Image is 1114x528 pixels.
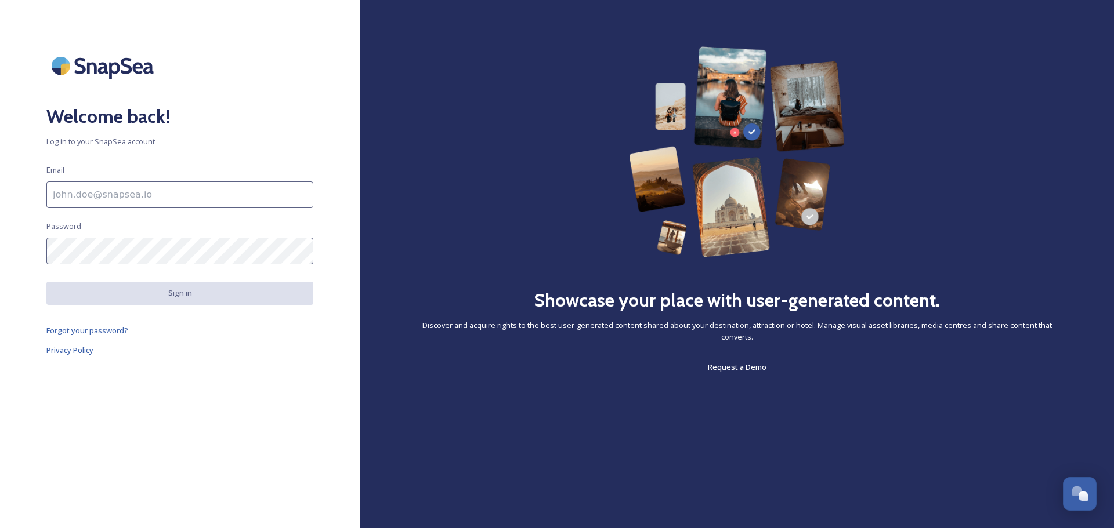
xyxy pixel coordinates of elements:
[46,325,128,336] span: Forgot your password?
[629,46,845,257] img: 63b42ca75bacad526042e722_Group%20154-p-800.png
[46,181,313,208] input: john.doe@snapsea.io
[46,136,313,147] span: Log in to your SnapSea account
[46,323,313,337] a: Forgot your password?
[46,46,162,85] img: SnapSea Logo
[46,345,93,355] span: Privacy Policy
[708,360,766,374] a: Request a Demo
[46,103,313,130] h2: Welcome back!
[46,343,313,357] a: Privacy Policy
[406,320,1068,342] span: Discover and acquire rights to the best user-generated content shared about your destination, att...
[46,282,313,304] button: Sign in
[46,221,81,232] span: Password
[46,165,64,176] span: Email
[534,286,940,314] h2: Showcase your place with user-generated content.
[1063,477,1097,511] button: Open Chat
[708,362,766,372] span: Request a Demo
